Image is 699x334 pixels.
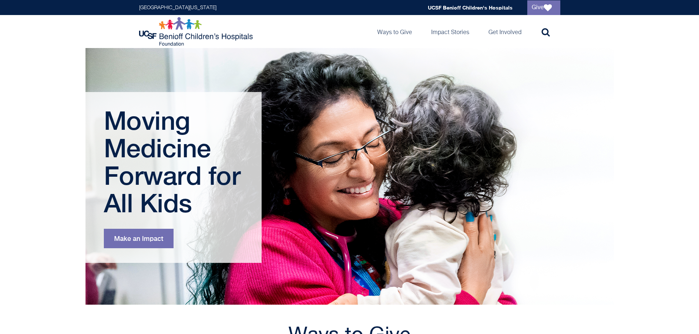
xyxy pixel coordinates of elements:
[527,0,560,15] a: Give
[104,229,174,248] a: Make an Impact
[425,15,475,48] a: Impact Stories
[428,4,513,11] a: UCSF Benioff Children's Hospitals
[104,107,245,217] h1: Moving Medicine Forward for All Kids
[371,15,418,48] a: Ways to Give
[139,5,216,10] a: [GEOGRAPHIC_DATA][US_STATE]
[139,17,255,46] img: Logo for UCSF Benioff Children's Hospitals Foundation
[483,15,527,48] a: Get Involved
